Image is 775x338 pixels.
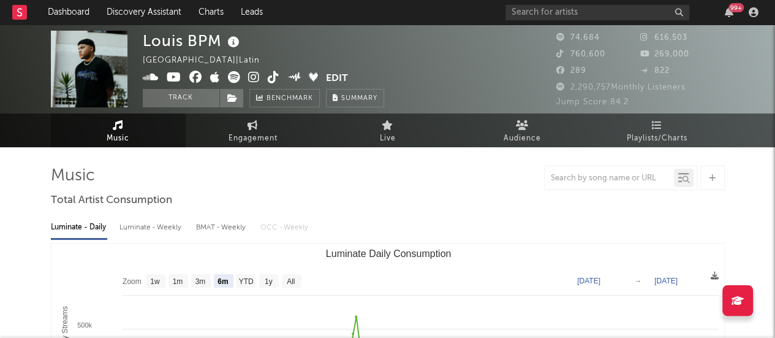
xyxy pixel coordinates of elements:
span: 822 [640,67,670,75]
span: Music [107,131,129,146]
span: Audience [504,131,541,146]
span: Jump Score: 84.2 [556,98,629,106]
text: 500k [77,321,92,329]
text: [DATE] [577,277,600,285]
span: Live [380,131,396,146]
text: YTD [238,277,253,286]
span: Total Artist Consumption [51,193,172,208]
button: Edit [326,71,348,86]
div: 99 + [728,3,744,12]
button: Track [143,89,219,107]
text: All [287,277,295,286]
text: 3m [195,277,205,286]
span: Benchmark [267,91,313,106]
input: Search for artists [505,5,689,20]
div: Louis BPM [143,31,243,51]
div: [GEOGRAPHIC_DATA] | Latin [143,53,274,68]
button: Summary [326,89,384,107]
a: Engagement [186,113,320,147]
span: Engagement [229,131,278,146]
text: 1y [264,277,272,286]
div: BMAT - Weekly [196,217,248,238]
text: Luminate Daily Consumption [325,248,451,259]
span: Summary [341,95,377,102]
text: → [634,277,641,285]
span: 616,503 [640,34,687,42]
text: 1m [172,277,183,286]
a: Music [51,113,186,147]
a: Playlists/Charts [590,113,725,147]
span: 289 [556,67,586,75]
a: Live [320,113,455,147]
span: 74,684 [556,34,600,42]
input: Search by song name or URL [545,174,674,183]
div: Luminate - Weekly [119,217,184,238]
span: 2,290,757 Monthly Listeners [556,83,686,91]
span: Playlists/Charts [627,131,687,146]
span: 269,000 [640,50,689,58]
span: 760,600 [556,50,605,58]
text: Zoom [123,277,142,286]
button: 99+ [725,7,733,17]
div: Luminate - Daily [51,217,107,238]
a: Audience [455,113,590,147]
text: 1w [150,277,160,286]
a: Benchmark [249,89,320,107]
text: [DATE] [654,277,678,285]
text: 6m [217,277,228,286]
